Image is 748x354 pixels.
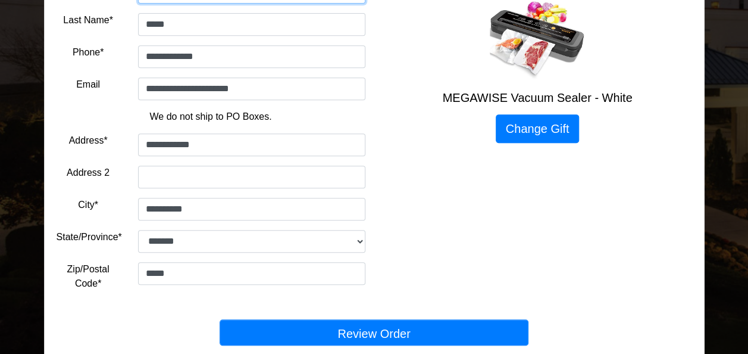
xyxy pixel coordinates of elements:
label: City* [78,198,98,212]
label: State/Province* [57,230,122,244]
button: Review Order [220,319,528,346]
p: We do not ship to PO Boxes. [65,110,356,124]
label: Phone* [73,45,104,60]
h5: MEGAWISE Vacuum Sealer - White [383,91,692,105]
label: Last Name* [63,13,113,27]
label: Address 2 [67,166,109,180]
label: Zip/Postal Code* [57,262,120,291]
label: Address* [69,133,108,148]
a: Change Gift [496,114,580,143]
label: Email [76,77,100,92]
